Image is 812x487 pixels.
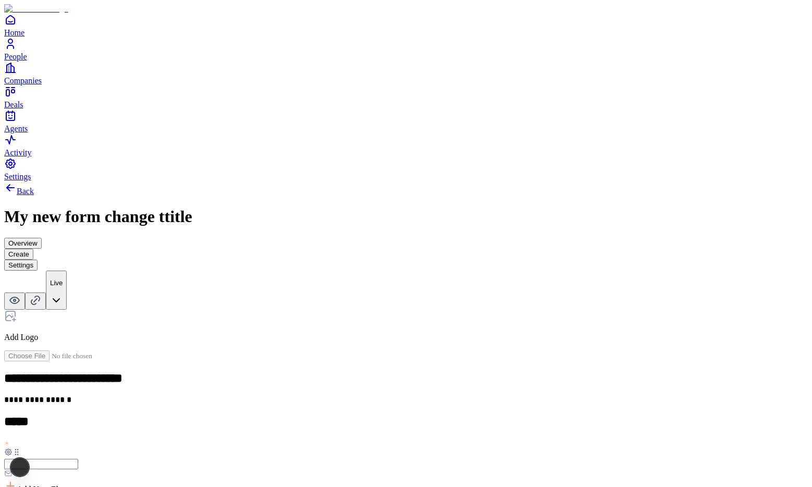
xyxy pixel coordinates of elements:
button: Create [4,249,33,260]
a: People [4,38,808,61]
h1: My new form change ttitle [4,207,808,226]
a: Agents [4,109,808,133]
span: Settings [4,172,31,181]
button: Overview [4,238,42,249]
span: People [4,52,27,61]
span: Deals [4,100,23,109]
a: Home [4,14,808,37]
a: Activity [4,133,808,157]
a: Deals [4,86,808,109]
span: Activity [4,148,31,157]
p: Add Logo [4,333,808,342]
span: Agents [4,124,28,133]
img: Item Brain Logo [4,4,68,14]
button: Settings [4,260,38,271]
a: Companies [4,62,808,85]
a: Back [4,187,34,196]
span: Companies [4,76,42,85]
span: Home [4,28,24,37]
a: Settings [4,157,808,181]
